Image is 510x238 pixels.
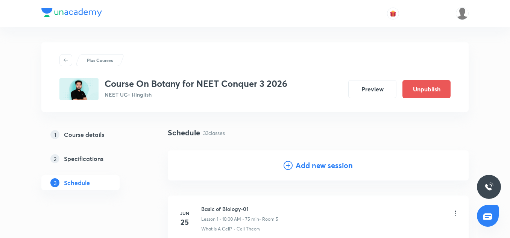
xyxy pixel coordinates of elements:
[50,178,59,187] p: 3
[105,91,287,99] p: NEET UG • Hinglish
[168,127,200,138] h4: Schedule
[439,150,469,180] img: Add
[64,154,103,163] h5: Specifications
[201,205,278,213] h6: Basic of Biology-01
[390,10,396,17] img: avatar
[177,217,192,228] h4: 25
[41,8,102,19] a: Company Logo
[402,80,451,98] button: Unpublish
[50,130,59,139] p: 1
[177,210,192,217] h6: Jun
[64,130,104,139] h5: Course details
[64,178,90,187] h5: Schedule
[203,129,225,137] p: 33 classes
[234,226,235,232] div: ·
[41,151,144,166] a: 2Specifications
[387,8,399,20] button: avatar
[105,78,287,89] h3: Course On Botany for NEET Conquer 3 2026
[296,160,353,171] h4: Add new session
[259,216,278,223] p: • Room 5
[201,226,232,232] p: What Is A Cell?
[59,78,99,100] img: 0755C114-EA44-438A-9C4D-D18A2C2AEDD2_plus.png
[456,7,469,20] img: Arpit Srivastava
[484,182,493,191] img: ttu
[50,154,59,163] p: 2
[348,80,396,98] button: Preview
[41,127,144,142] a: 1Course details
[237,226,260,232] p: Cell Theory
[201,216,259,223] p: Lesson 1 • 10:00 AM • 75 min
[87,57,113,64] p: Plus Courses
[41,8,102,17] img: Company Logo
